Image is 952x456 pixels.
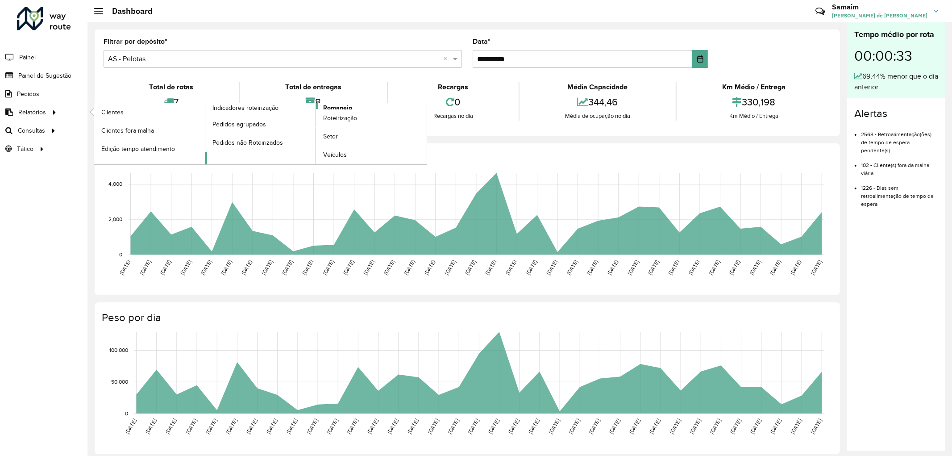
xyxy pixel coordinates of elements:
label: Filtrar por depósito [104,36,167,47]
text: [DATE] [403,259,416,276]
text: [DATE] [708,259,721,276]
div: 69,44% menor que o dia anterior [854,71,938,92]
text: [DATE] [669,418,682,435]
text: 50,000 [111,379,128,385]
span: Indicadores roteirização [212,103,279,113]
text: [DATE] [144,418,157,435]
li: 1226 - Dias sem retroalimentação de tempo de espera [861,177,938,208]
text: [DATE] [729,418,742,435]
span: Clear all [443,54,451,64]
text: [DATE] [240,259,253,276]
text: [DATE] [306,418,319,435]
a: Roteirização [316,109,427,127]
text: 2,000 [108,216,122,222]
div: Recargas [390,82,516,92]
div: 00:00:33 [854,41,938,71]
text: [DATE] [810,259,823,276]
span: Pedidos [17,89,39,99]
text: [DATE] [220,259,233,276]
text: [DATE] [285,418,298,435]
h4: Peso por dia [102,311,831,324]
text: [DATE] [667,259,680,276]
text: [DATE] [225,418,238,435]
text: [DATE] [261,259,274,276]
text: [DATE] [769,259,782,276]
text: [DATE] [185,418,198,435]
text: [DATE] [245,418,258,435]
li: 2568 - Retroalimentação(ões) de tempo de espera pendente(s) [861,124,938,155]
text: [DATE] [688,259,701,276]
text: [DATE] [628,418,641,435]
text: [DATE] [164,418,177,435]
text: 0 [119,251,122,257]
span: Painel de Sugestão [18,71,71,80]
text: [DATE] [427,418,440,435]
text: [DATE] [139,259,152,276]
h4: Capacidade por dia [102,152,831,165]
text: [DATE] [545,259,558,276]
div: Tempo médio por rota [854,29,938,41]
h3: Samaim [832,3,927,11]
text: [DATE] [789,259,802,276]
span: Romaneio [323,103,352,113]
text: [DATE] [606,259,619,276]
div: Km Médio / Entrega [679,82,829,92]
span: Veículos [323,150,347,159]
text: [DATE] [588,418,601,435]
text: [DATE] [608,418,621,435]
span: Roteirização [323,113,357,123]
text: [DATE] [447,418,460,435]
h4: Alertas [854,107,938,120]
span: Setor [323,132,338,141]
text: [DATE] [689,418,702,435]
h2: Dashboard [103,6,153,16]
div: Recargas no dia [390,112,516,121]
div: 0 [390,92,516,112]
a: Veículos [316,146,427,164]
text: [DATE] [159,259,172,276]
text: [DATE] [386,418,399,435]
text: [DATE] [649,418,661,435]
div: Km Médio / Entrega [679,112,829,121]
text: [DATE] [406,418,419,435]
text: [DATE] [769,418,782,435]
text: [DATE] [342,259,355,276]
div: Média de ocupação no dia [522,112,673,121]
a: Romaneio [205,103,427,164]
text: [DATE] [423,259,436,276]
text: [DATE] [200,259,212,276]
span: Clientes [101,108,124,117]
text: [DATE] [366,418,379,435]
text: [DATE] [179,259,192,276]
span: Tático [17,144,33,154]
text: [DATE] [565,259,578,276]
text: [DATE] [301,259,314,276]
span: Painel [19,53,36,62]
span: Pedidos não Roteirizados [212,138,283,147]
a: Clientes fora malha [94,121,205,139]
text: [DATE] [525,259,538,276]
text: [DATE] [568,418,581,435]
a: Setor [316,128,427,146]
div: 8 [242,92,385,112]
a: Contato Rápido [811,2,830,21]
text: [DATE] [586,259,599,276]
div: 344,46 [522,92,673,112]
a: Clientes [94,103,205,121]
text: 0 [125,410,128,416]
div: 330,198 [679,92,829,112]
text: 100,000 [109,347,128,353]
a: Pedidos agrupados [205,115,316,133]
text: [DATE] [362,259,375,276]
div: Total de rotas [106,82,237,92]
a: Edição tempo atendimento [94,140,205,158]
text: [DATE] [790,418,802,435]
text: [DATE] [464,259,477,276]
span: Clientes fora malha [101,126,154,135]
span: Pedidos agrupados [212,120,266,129]
span: Consultas [18,126,45,135]
div: Média Capacidade [522,82,673,92]
a: Pedidos não Roteirizados [205,134,316,151]
text: [DATE] [265,418,278,435]
div: Total de entregas [242,82,385,92]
